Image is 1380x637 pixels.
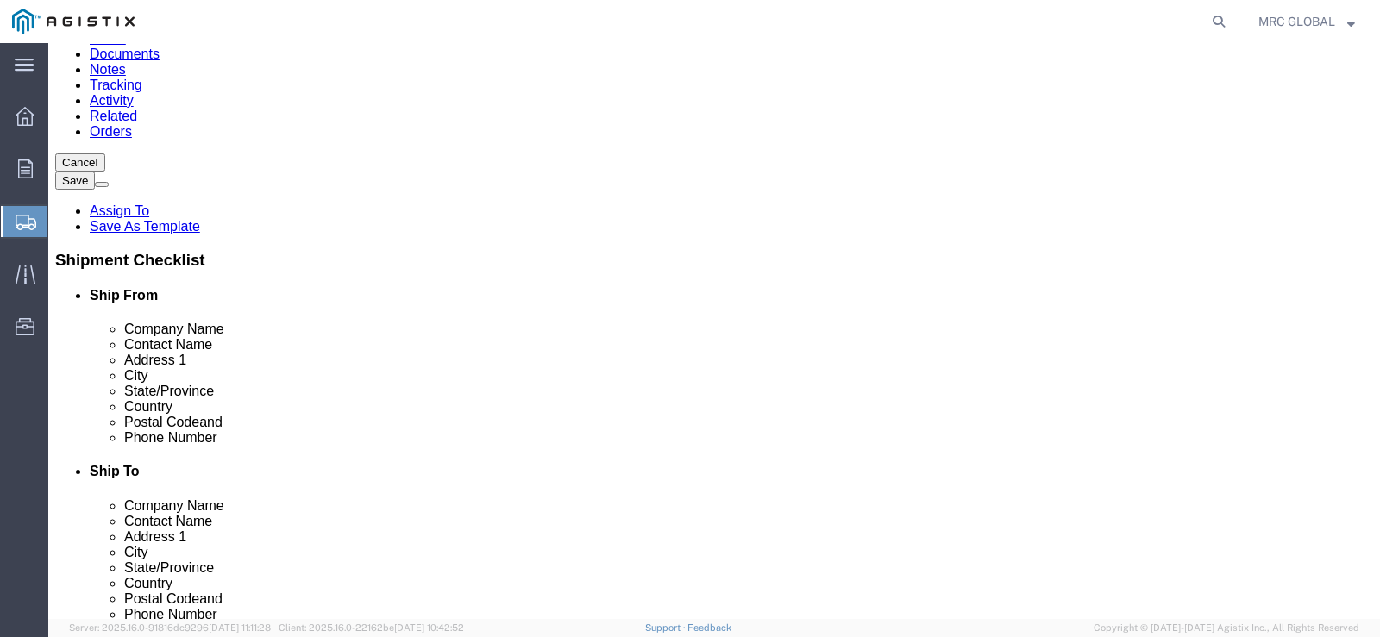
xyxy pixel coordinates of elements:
span: [DATE] 10:42:52 [394,622,464,633]
span: Copyright © [DATE]-[DATE] Agistix Inc., All Rights Reserved [1094,621,1359,635]
span: [DATE] 11:11:28 [209,622,271,633]
a: Feedback [687,622,731,633]
img: logo [12,9,135,34]
iframe: FS Legacy Container [48,43,1380,619]
span: Client: 2025.16.0-22162be [279,622,464,633]
a: Support [645,622,688,633]
button: MRC GLOBAL [1258,11,1356,32]
span: Server: 2025.16.0-91816dc9296 [69,622,271,633]
span: MRC GLOBAL [1258,12,1335,31]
